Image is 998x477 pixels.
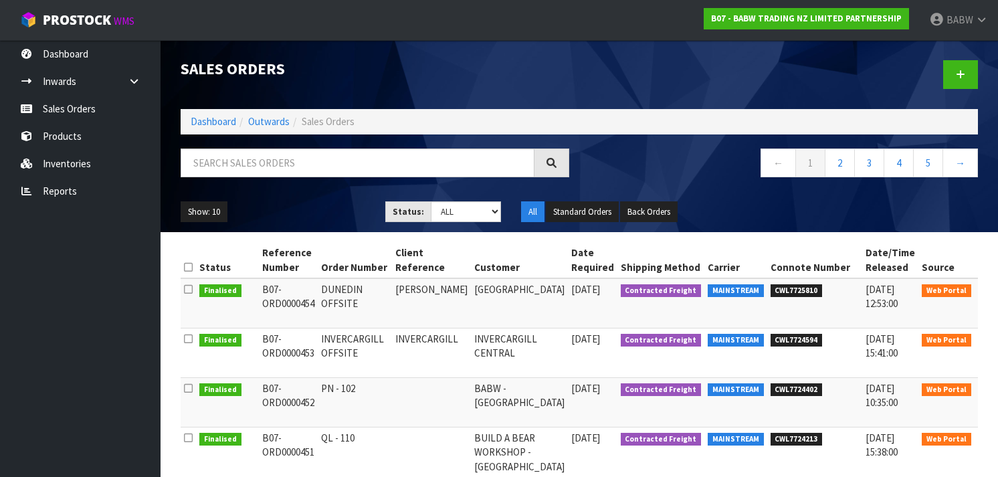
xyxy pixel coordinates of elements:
span: Contracted Freight [621,334,702,347]
a: Outwards [248,115,290,128]
td: DUNEDIN OFFSITE [318,278,392,328]
span: MAINSTREAM [708,433,764,446]
th: Shipping Method [617,242,705,278]
td: [GEOGRAPHIC_DATA] [471,278,568,328]
img: cube-alt.png [20,11,37,28]
button: Back Orders [620,201,678,223]
span: Web Portal [922,383,971,397]
span: [DATE] [571,283,600,296]
input: Search sales orders [181,149,534,177]
button: Standard Orders [546,201,619,223]
td: B07-ORD0000452 [259,378,318,427]
a: ← [761,149,796,177]
button: Show: 10 [181,201,227,223]
span: [DATE] [571,382,600,395]
th: Customer [471,242,568,278]
span: [DATE] 12:53:00 [866,283,898,310]
td: B07-ORD0000454 [259,278,318,328]
span: Web Portal [922,334,971,347]
strong: Status: [393,206,424,217]
span: Finalised [199,334,241,347]
th: Source [918,242,975,278]
span: CWL7724213 [771,433,823,446]
span: Sales Orders [302,115,355,128]
a: Dashboard [191,115,236,128]
span: MAINSTREAM [708,383,764,397]
td: PN - 102 [318,378,392,427]
th: Reference Number [259,242,318,278]
span: BABW [946,13,973,26]
td: B07-ORD0000453 [259,328,318,378]
th: Date Required [568,242,617,278]
td: INVERCARGILL CENTRAL [471,328,568,378]
th: Date/Time Released [862,242,918,278]
span: Contracted Freight [621,433,702,446]
th: Carrier [704,242,767,278]
a: 4 [884,149,914,177]
small: WMS [114,15,134,27]
span: [DATE] 10:35:00 [866,382,898,409]
span: Finalised [199,433,241,446]
strong: B07 - BABW TRADING NZ LIMITED PARTNERSHIP [711,13,902,24]
button: All [521,201,544,223]
span: Finalised [199,383,241,397]
span: Contracted Freight [621,284,702,298]
a: 2 [825,149,855,177]
span: [DATE] [571,432,600,444]
td: INVERCARGILL OFFSITE [318,328,392,378]
span: Web Portal [922,433,971,446]
span: Contracted Freight [621,383,702,397]
th: Order Number [318,242,392,278]
span: CWL7724594 [771,334,823,347]
th: Connote Number [767,242,863,278]
a: → [942,149,978,177]
h1: Sales Orders [181,60,569,78]
nav: Page navigation [589,149,978,181]
span: CWL7724402 [771,383,823,397]
td: INVERCARGILL [392,328,471,378]
th: Status [196,242,259,278]
a: 1 [795,149,825,177]
span: Web Portal [922,284,971,298]
span: MAINSTREAM [708,334,764,347]
td: [PERSON_NAME] [392,278,471,328]
th: Client Reference [392,242,471,278]
a: 5 [913,149,943,177]
span: [DATE] [571,332,600,345]
span: CWL7725810 [771,284,823,298]
td: BABW - [GEOGRAPHIC_DATA] [471,378,568,427]
span: Finalised [199,284,241,298]
a: 3 [854,149,884,177]
span: [DATE] 15:38:00 [866,432,898,458]
span: ProStock [43,11,111,29]
span: [DATE] 15:41:00 [866,332,898,359]
span: MAINSTREAM [708,284,764,298]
